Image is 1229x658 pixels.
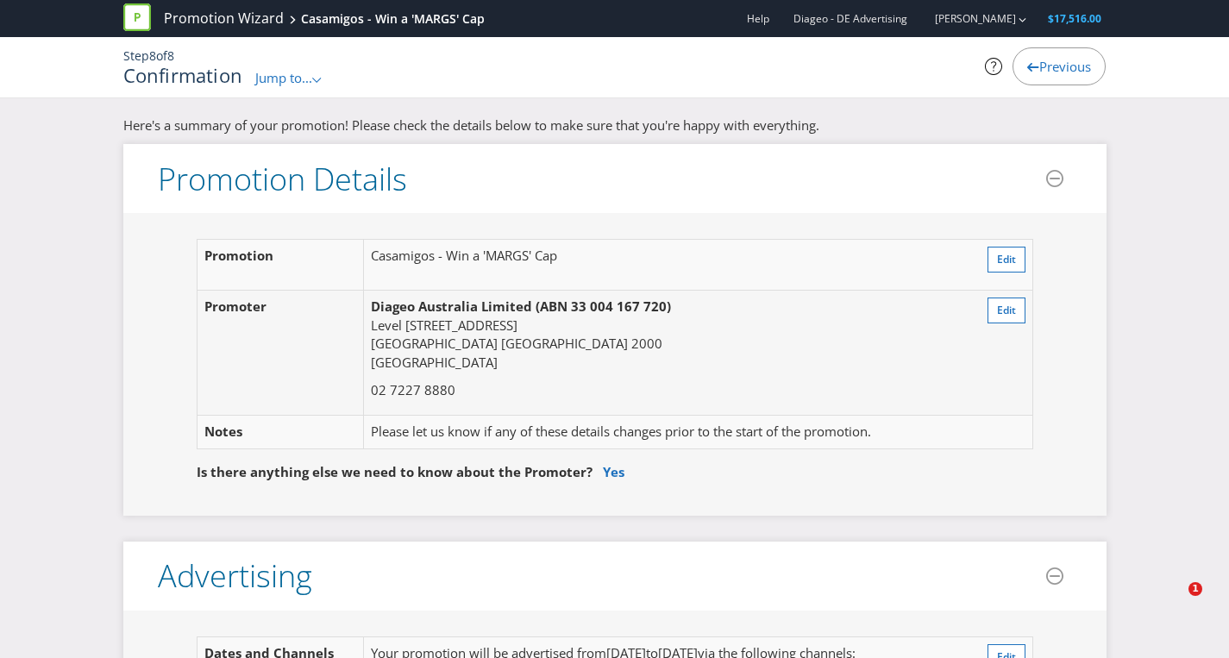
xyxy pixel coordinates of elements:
span: Promoter [204,298,266,315]
span: Edit [997,303,1016,317]
td: Please let us know if any of these details changes prior to the start of the promotion. [364,416,960,448]
h3: Promotion Details [158,162,407,197]
iframe: Intercom live chat [1153,582,1195,624]
h3: Advertising [158,559,312,593]
td: Casamigos - Win a 'MARGS' Cap [364,240,960,291]
span: Is there anything else we need to know about the Promoter? [197,463,593,480]
span: [GEOGRAPHIC_DATA] [501,335,628,352]
p: Here's a summary of your promotion! Please check the details below to make sure that you're happy... [123,116,1107,135]
span: (ABN 33 004 167 720) [536,298,671,315]
button: Edit [988,298,1025,323]
span: Step [123,47,149,64]
span: $17,516.00 [1048,11,1101,26]
a: [PERSON_NAME] [918,11,1016,26]
span: [GEOGRAPHIC_DATA] [371,335,498,352]
a: Promotion Wizard [164,9,284,28]
span: 8 [149,47,156,64]
p: 02 7227 8880 [371,381,953,399]
td: Notes [197,416,364,448]
span: [GEOGRAPHIC_DATA] [371,354,498,371]
span: Jump to... [255,69,312,86]
a: Yes [603,463,624,480]
span: Level [STREET_ADDRESS] [371,316,517,334]
button: Edit [988,247,1025,273]
td: Promotion [197,240,364,291]
span: 1 [1188,582,1202,596]
span: of [156,47,167,64]
span: Edit [997,252,1016,266]
span: Diageo - DE Advertising [793,11,907,26]
span: 8 [167,47,174,64]
span: Diageo Australia Limited [371,298,532,315]
div: Casamigos - Win a 'MARGS' Cap [301,10,485,28]
h1: Confirmation [123,65,243,85]
span: 2000 [631,335,662,352]
a: Help [747,11,769,26]
span: Previous [1039,58,1091,75]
